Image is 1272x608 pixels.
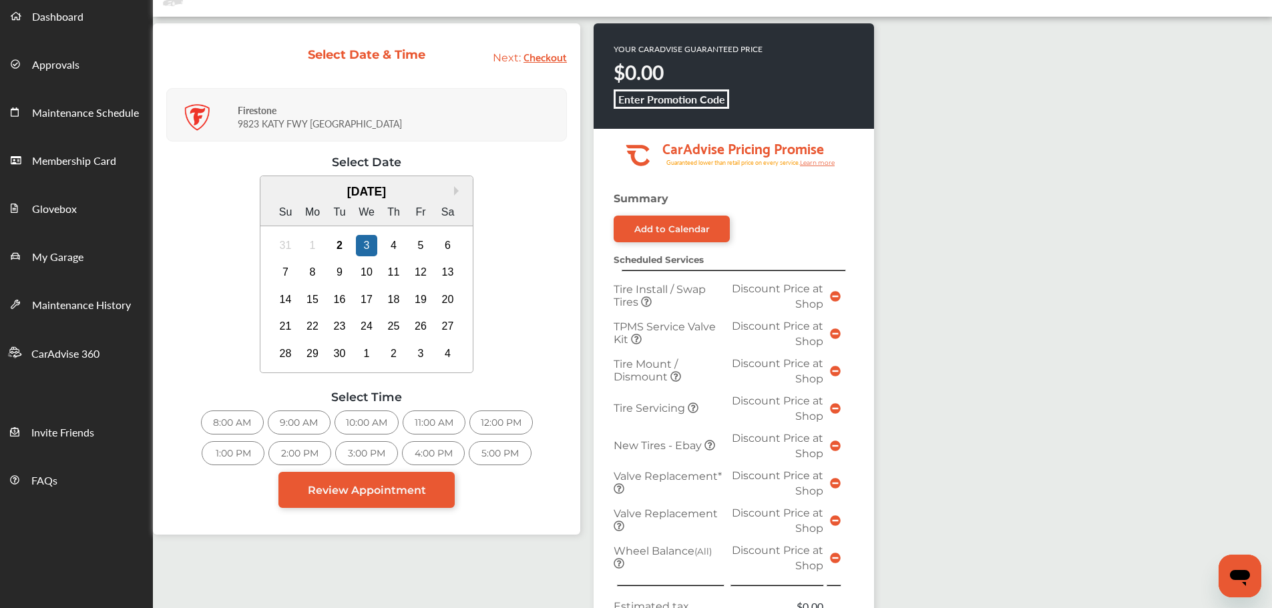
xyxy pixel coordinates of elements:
span: Discount Price at Shop [732,357,823,385]
strong: Scheduled Services [614,254,704,265]
button: Next Month [454,186,463,196]
a: Add to Calendar [614,216,730,242]
span: My Garage [32,249,83,266]
div: Choose Wednesday, September 17th, 2025 [356,289,377,310]
span: Discount Price at Shop [732,394,823,422]
div: 9823 KATY FWY [GEOGRAPHIC_DATA] [238,93,563,137]
a: Next: Checkout [493,51,567,64]
span: Discount Price at Shop [732,544,823,572]
div: Choose Sunday, September 28th, 2025 [275,343,296,364]
div: Choose Friday, September 26th, 2025 [410,316,431,337]
div: Choose Friday, September 19th, 2025 [410,289,431,310]
span: New Tires - Ebay [614,439,704,452]
div: Choose Friday, September 12th, 2025 [410,262,431,283]
a: My Garage [1,232,152,280]
a: Maintenance Schedule [1,87,152,135]
tspan: Guaranteed lower than retail price on every service. [666,158,800,167]
span: Checkout [523,47,567,65]
div: Tu [329,202,351,223]
span: Discount Price at Shop [732,282,823,310]
a: Approvals [1,39,152,87]
div: 11:00 AM [403,410,465,434]
div: Select Date & Time [307,47,427,62]
div: We [356,202,377,223]
div: Add to Calendar [634,224,710,234]
div: Choose Tuesday, September 2nd, 2025 [329,235,351,256]
img: logo-firestone.png [184,104,210,131]
div: month 2025-09 [272,232,461,367]
div: 5:00 PM [469,441,532,465]
div: Choose Sunday, September 21st, 2025 [275,316,296,337]
div: Choose Wednesday, September 3rd, 2025 [356,235,377,256]
div: Not available Sunday, August 31st, 2025 [275,235,296,256]
span: Review Appointment [308,484,426,497]
iframe: Button to launch messaging window [1219,555,1261,597]
span: TPMS Service Valve Kit [614,320,716,346]
div: Choose Thursday, September 18th, 2025 [383,289,405,310]
div: Mo [302,202,323,223]
div: Choose Monday, September 29th, 2025 [302,343,323,364]
span: Maintenance Schedule [32,105,139,122]
div: Choose Thursday, September 25th, 2025 [383,316,405,337]
b: Enter Promotion Code [618,91,725,107]
div: Sa [437,202,459,223]
span: Maintenance History [32,297,131,314]
strong: Firestone [238,103,276,117]
span: Tire Install / Swap Tires [614,283,706,308]
span: Tire Mount / Dismount [614,358,678,383]
div: Choose Monday, September 15th, 2025 [302,289,323,310]
span: Discount Price at Shop [732,507,823,535]
div: Choose Saturday, September 13th, 2025 [437,262,459,283]
span: Tire Servicing [614,402,688,414]
div: Choose Tuesday, September 9th, 2025 [329,262,351,283]
div: Choose Thursday, September 4th, 2025 [383,235,405,256]
span: Discount Price at Shop [732,432,823,460]
span: Valve Replacement* [614,470,722,483]
div: 1:00 PM [202,441,264,465]
strong: Summary [614,192,668,205]
span: Glovebox [32,201,77,218]
div: Th [383,202,405,223]
div: Choose Sunday, September 14th, 2025 [275,289,296,310]
div: Su [275,202,296,223]
div: 12:00 PM [469,410,533,434]
span: Discount Price at Shop [732,469,823,497]
div: Choose Friday, September 5th, 2025 [410,235,431,256]
span: Approvals [32,57,79,74]
a: Membership Card [1,135,152,184]
div: Choose Saturday, September 6th, 2025 [437,235,459,256]
div: Choose Tuesday, September 30th, 2025 [329,343,351,364]
span: Dashboard [32,9,83,26]
div: 9:00 AM [268,410,331,434]
div: Choose Tuesday, September 23rd, 2025 [329,316,351,337]
div: Select Time [166,390,567,404]
div: Fr [410,202,431,223]
a: Maintenance History [1,280,152,328]
div: Not available Monday, September 1st, 2025 [302,235,323,256]
tspan: CarAdvise Pricing Promise [662,135,824,160]
span: Discount Price at Shop [732,320,823,348]
div: 10:00 AM [335,410,399,434]
span: FAQs [31,473,57,490]
div: Choose Thursday, October 2nd, 2025 [383,343,405,364]
small: (All) [694,546,712,557]
div: Choose Saturday, September 27th, 2025 [437,316,459,337]
div: Choose Wednesday, September 24th, 2025 [356,316,377,337]
div: Choose Thursday, September 11th, 2025 [383,262,405,283]
span: Wheel Balance [614,545,712,557]
div: Choose Monday, September 8th, 2025 [302,262,323,283]
div: Choose Wednesday, October 1st, 2025 [356,343,377,364]
a: Review Appointment [278,472,455,508]
strong: $0.00 [614,58,664,86]
div: 2:00 PM [268,441,331,465]
div: Choose Sunday, September 7th, 2025 [275,262,296,283]
div: 8:00 AM [201,410,264,434]
div: Choose Monday, September 22nd, 2025 [302,316,323,337]
div: Choose Saturday, September 20th, 2025 [437,289,459,310]
a: Glovebox [1,184,152,232]
div: Choose Tuesday, September 16th, 2025 [329,289,351,310]
p: YOUR CARADVISE GUARANTEED PRICE [614,43,763,55]
tspan: Learn more [800,159,835,166]
span: CarAdvise 360 [31,346,99,363]
span: Valve Replacement [614,507,718,520]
